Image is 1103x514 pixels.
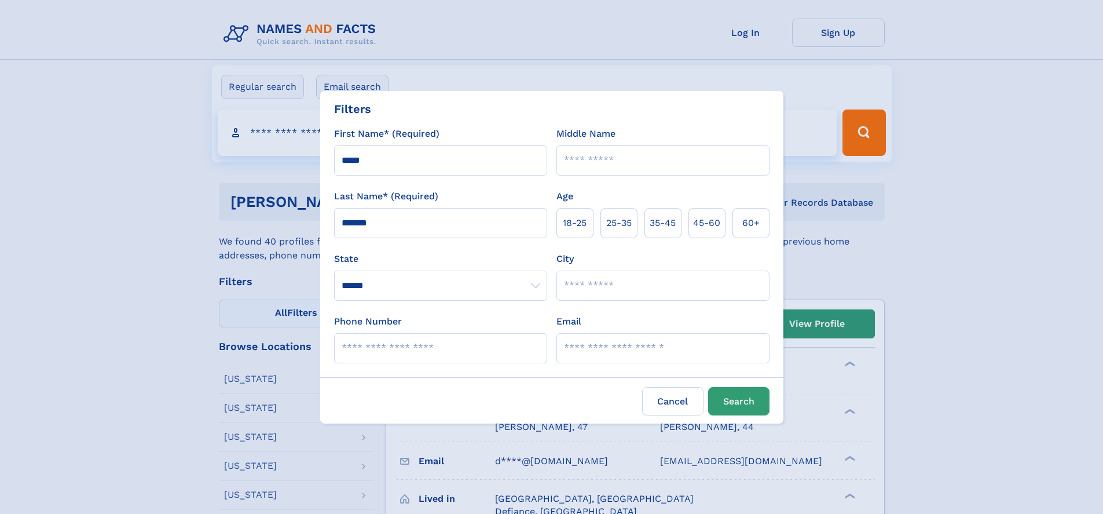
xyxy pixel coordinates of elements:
[556,127,615,141] label: Middle Name
[650,216,676,230] span: 35‑45
[742,216,760,230] span: 60+
[708,387,769,415] button: Search
[556,315,581,329] label: Email
[334,189,438,203] label: Last Name* (Required)
[693,216,720,230] span: 45‑60
[606,216,632,230] span: 25‑35
[556,252,574,266] label: City
[334,252,547,266] label: State
[334,315,402,329] label: Phone Number
[563,216,587,230] span: 18‑25
[642,387,703,415] label: Cancel
[556,189,573,203] label: Age
[334,100,371,118] div: Filters
[334,127,439,141] label: First Name* (Required)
